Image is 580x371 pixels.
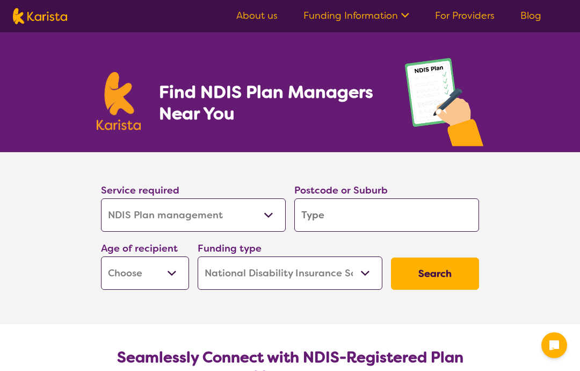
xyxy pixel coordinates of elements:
img: Karista logo [97,72,141,130]
a: Blog [520,9,541,22]
button: Search [391,258,479,290]
img: Karista logo [13,8,67,24]
a: For Providers [435,9,495,22]
a: Funding Information [303,9,409,22]
h1: Find NDIS Plan Managers Near You [159,81,383,124]
label: Funding type [198,242,262,255]
a: About us [236,9,278,22]
label: Postcode or Suburb [294,184,388,197]
label: Age of recipient [101,242,178,255]
img: plan-management [405,58,483,152]
label: Service required [101,184,179,197]
input: Type [294,198,479,232]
